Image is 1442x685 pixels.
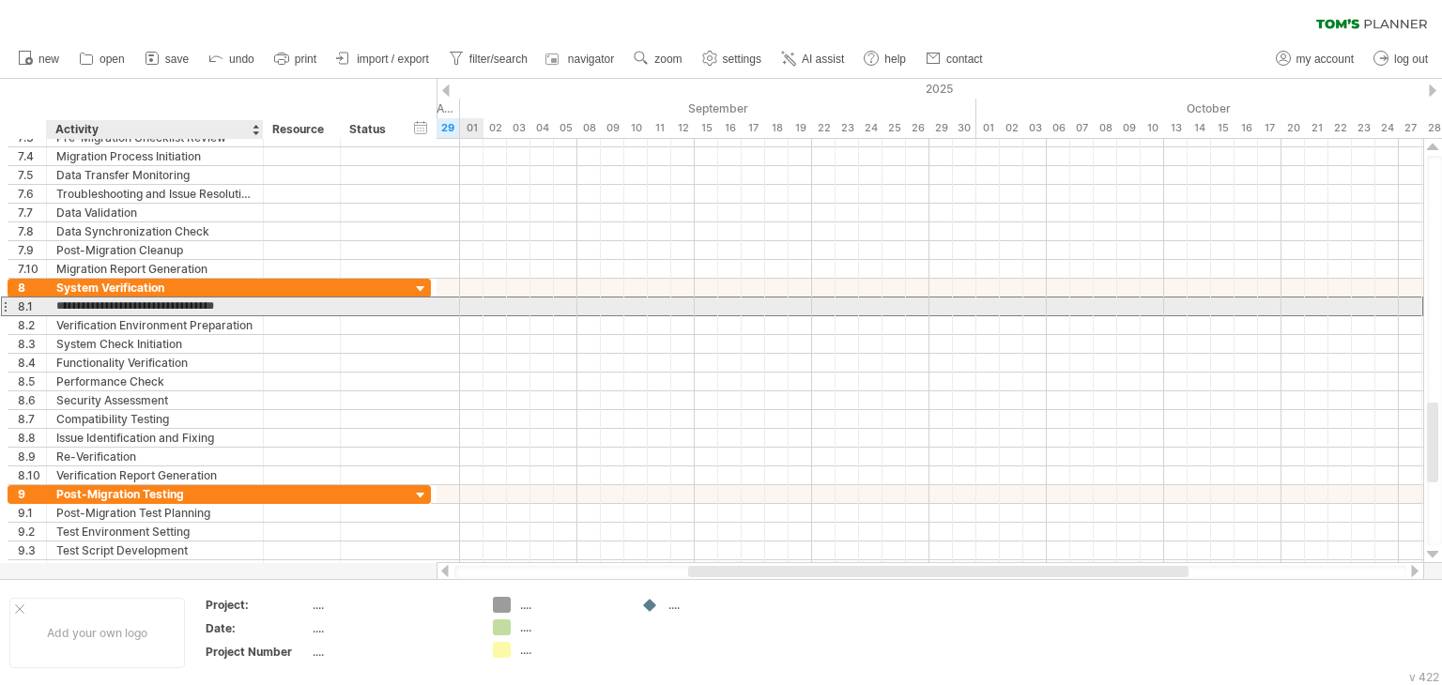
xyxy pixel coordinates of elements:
[331,47,435,71] a: import / export
[18,410,46,428] div: 8.7
[906,118,929,138] div: Friday, 26 September 2025
[953,118,976,138] div: Tuesday, 30 September 2025
[18,373,46,390] div: 8.5
[18,147,46,165] div: 7.4
[9,598,185,668] div: Add your own logo
[18,466,46,484] div: 8.10
[1235,118,1258,138] div: Thursday, 16 October 2025
[554,118,577,138] div: Friday, 5 September 2025
[56,466,253,484] div: Verification Report Generation
[1369,47,1434,71] a: log out
[349,120,391,139] div: Status
[1258,118,1281,138] div: Friday, 17 October 2025
[18,166,46,184] div: 7.5
[38,53,59,66] span: new
[789,118,812,138] div: Friday, 19 September 2025
[295,53,316,66] span: print
[56,316,253,334] div: Verification Environment Preparation
[100,53,125,66] span: open
[1375,118,1399,138] div: Friday, 24 October 2025
[836,118,859,138] div: Tuesday, 23 September 2025
[695,118,718,138] div: Monday, 15 September 2025
[1141,118,1164,138] div: Friday, 10 October 2025
[56,279,253,297] div: System Verification
[55,120,253,139] div: Activity
[624,118,648,138] div: Wednesday, 10 September 2025
[313,620,470,636] div: ....
[56,391,253,409] div: Security Assessment
[56,504,253,522] div: Post-Migration Test Planning
[543,47,620,71] a: navigator
[313,644,470,660] div: ....
[272,120,330,139] div: Resource
[1094,118,1117,138] div: Wednesday, 8 October 2025
[718,118,742,138] div: Tuesday, 16 September 2025
[1399,118,1422,138] div: Monday, 27 October 2025
[629,47,687,71] a: zoom
[802,53,844,66] span: AI assist
[18,316,46,334] div: 8.2
[140,47,194,71] a: save
[577,118,601,138] div: Monday, 8 September 2025
[929,118,953,138] div: Monday, 29 September 2025
[56,429,253,447] div: Issue Identification and Fixing
[460,99,976,118] div: September 2025
[206,597,309,613] div: Project:
[18,204,46,221] div: 7.7
[56,485,253,503] div: Post-Migration Testing
[1188,118,1211,138] div: Tuesday, 14 October 2025
[723,53,761,66] span: settings
[1047,118,1070,138] div: Monday, 6 October 2025
[698,47,767,71] a: settings
[56,448,253,465] div: Re-Verification
[18,222,46,240] div: 7.8
[206,620,309,636] div: Date:
[648,118,671,138] div: Thursday, 11 September 2025
[206,644,309,660] div: Project Number
[56,241,253,259] div: Post-Migration Cleanup
[859,118,882,138] div: Wednesday, 24 September 2025
[56,335,253,353] div: System Check Initiation
[56,185,253,203] div: Troubleshooting and Issue Resolution
[520,619,622,635] div: ....
[56,523,253,540] div: Test Environment Setting
[204,47,260,71] a: undo
[18,279,46,297] div: 8
[460,118,483,138] div: Monday, 1 September 2025
[946,53,983,66] span: contact
[56,354,253,372] div: Functionality Verification
[229,53,254,66] span: undo
[56,560,253,578] div: Test Data Preparation
[18,185,46,203] div: 7.6
[812,118,836,138] div: Monday, 22 September 2025
[357,53,429,66] span: import / export
[882,118,906,138] div: Thursday, 25 September 2025
[921,47,989,71] a: contact
[18,541,46,559] div: 9.3
[18,523,46,540] div: 9.2
[530,118,554,138] div: Thursday, 4 September 2025
[13,47,65,71] a: new
[671,118,695,138] div: Friday, 12 September 2025
[56,541,253,559] div: Test Script Development
[1328,118,1352,138] div: Wednesday, 22 October 2025
[18,297,46,315] div: 8.1
[568,53,614,66] span: navigator
[884,53,906,66] span: help
[18,448,46,465] div: 8.9
[18,485,46,503] div: 9
[601,118,624,138] div: Tuesday, 9 September 2025
[1164,118,1188,138] div: Monday, 13 October 2025
[1000,118,1023,138] div: Thursday, 2 October 2025
[1023,118,1047,138] div: Friday, 3 October 2025
[18,335,46,353] div: 8.3
[668,597,771,613] div: ....
[507,118,530,138] div: Wednesday, 3 September 2025
[1409,670,1439,684] div: v 422
[483,118,507,138] div: Tuesday, 2 September 2025
[18,504,46,522] div: 9.1
[18,354,46,372] div: 8.4
[56,147,253,165] div: Migration Process Initiation
[654,53,682,66] span: zoom
[56,260,253,278] div: Migration Report Generation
